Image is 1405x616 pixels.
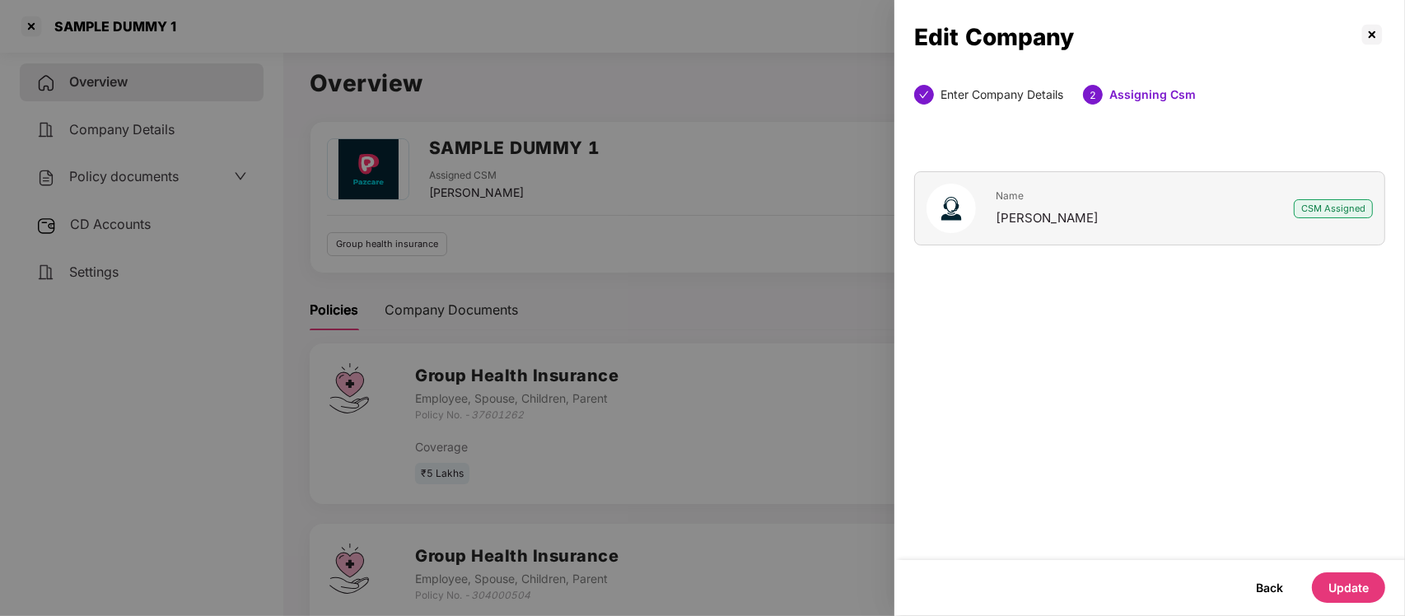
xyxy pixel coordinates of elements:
[1090,89,1096,101] span: 2
[1294,199,1373,218] div: CSM Assigned
[927,184,976,233] img: svg+xml;base64,PHN2ZyB4bWxucz0iaHR0cDovL3d3dy53My5vcmcvMjAwMC9zdmciIHhtbG5zOnhsaW5rPSJodHRwOi8vd3...
[1239,572,1300,603] button: Back
[996,210,1099,226] span: [PERSON_NAME]
[1312,572,1385,603] button: Update
[1109,85,1196,105] div: Assigning Csm
[914,28,1359,46] div: Edit Company
[919,90,929,100] span: check
[941,85,1063,105] div: Enter Company Details
[996,189,1099,202] span: Name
